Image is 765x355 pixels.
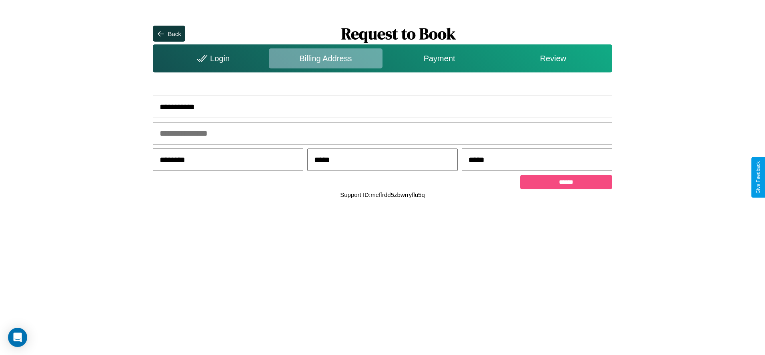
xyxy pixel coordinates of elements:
[496,48,610,68] div: Review
[269,48,382,68] div: Billing Address
[168,30,181,37] div: Back
[185,23,612,44] h1: Request to Book
[755,161,761,194] div: Give Feedback
[153,26,185,42] button: Back
[8,328,27,347] div: Open Intercom Messenger
[155,48,268,68] div: Login
[340,189,425,200] p: Support ID: meffrdd5zbwrryflu5q
[382,48,496,68] div: Payment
